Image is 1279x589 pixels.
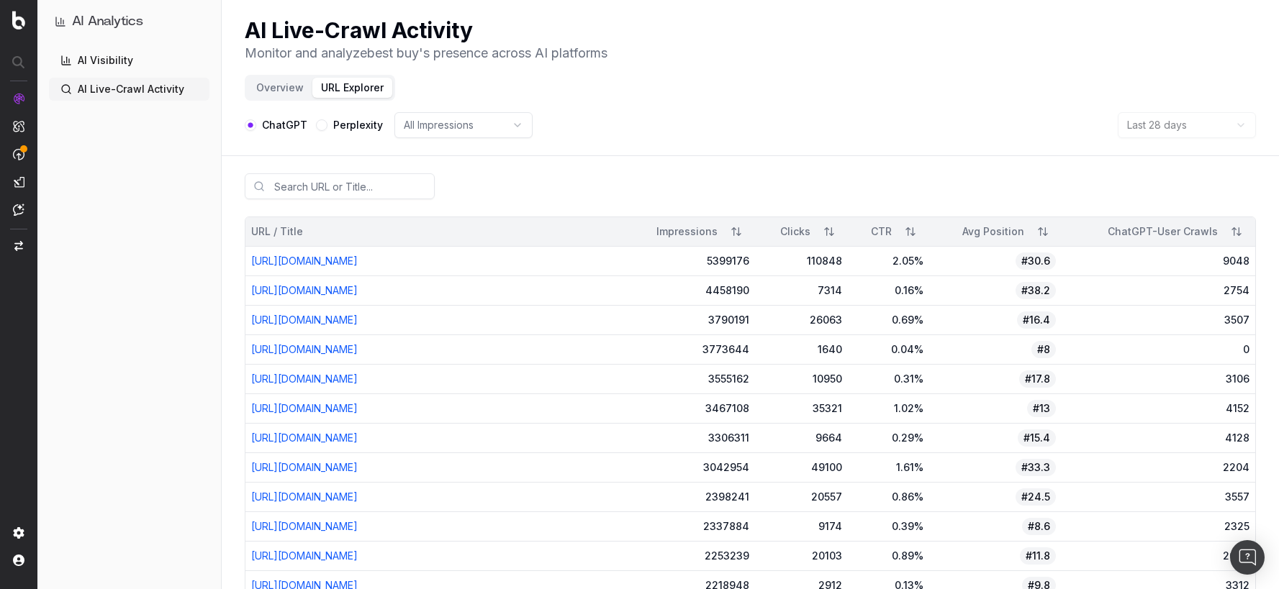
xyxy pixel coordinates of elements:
[251,284,358,296] a: [URL][DOMAIN_NAME]
[761,372,842,386] div: 10950
[13,148,24,160] img: Activation
[1067,313,1249,327] div: 3507
[761,519,842,534] div: 9174
[629,549,749,563] div: 2253239
[854,254,923,268] div: 2.05%
[251,314,358,326] a: [URL][DOMAIN_NAME]
[1019,370,1056,388] span: #17.8
[761,401,842,416] div: 35321
[629,283,749,298] div: 4458190
[854,372,923,386] div: 0.31%
[1027,400,1056,417] span: #13
[312,78,392,98] button: URL Explorer
[723,219,749,245] button: Sort
[1067,254,1249,268] div: 9048
[1017,311,1056,329] span: #16.4
[1067,431,1249,445] div: 4128
[761,283,842,298] div: 7314
[13,120,24,132] img: Intelligence
[13,527,24,539] img: Setting
[1067,519,1249,534] div: 2325
[1230,540,1265,575] div: Open Intercom Messenger
[13,176,24,188] img: Studio
[761,490,842,504] div: 20557
[49,78,209,101] a: AI Live-Crawl Activity
[854,283,923,298] div: 0.16%
[1067,460,1249,475] div: 2204
[251,490,358,503] a: [URL][DOMAIN_NAME]
[12,11,25,29] img: Botify logo
[854,401,923,416] div: 1.02%
[13,204,24,216] img: Assist
[13,554,24,566] img: My account
[251,461,358,473] a: [URL][DOMAIN_NAME]
[816,219,842,245] button: Sort
[629,372,749,386] div: 3555162
[1030,219,1056,245] button: Sort
[1067,549,1249,563] div: 2642
[245,173,435,199] input: Search URL or Title...
[761,224,810,239] div: Clicks
[629,254,749,268] div: 5399176
[1067,342,1249,357] div: 0
[14,241,23,251] img: Switch project
[1224,219,1249,245] button: Sort
[248,78,312,98] button: Overview
[1067,490,1249,504] div: 3557
[629,431,749,445] div: 3306311
[629,460,749,475] div: 3042954
[1020,547,1056,565] span: #11.8
[251,373,358,385] a: [URL][DOMAIN_NAME]
[251,224,618,239] div: URL / Title
[761,460,842,475] div: 49100
[854,460,923,475] div: 1.61%
[629,224,718,239] div: Impressions
[251,402,358,414] a: [URL][DOMAIN_NAME]
[1067,401,1249,416] div: 4152
[1016,282,1056,299] span: #38.2
[55,12,204,32] button: AI Analytics
[245,43,607,63] p: Monitor and analyze best buy 's presence across AI platforms
[251,432,358,444] a: [URL][DOMAIN_NAME]
[333,120,383,130] label: Perplexity
[49,49,209,72] a: AI Visibility
[251,343,358,355] a: [URL][DOMAIN_NAME]
[1018,429,1056,447] span: #15.4
[761,313,842,327] div: 26063
[1067,283,1249,298] div: 2754
[1016,252,1056,270] span: #30.6
[898,219,923,245] button: Sort
[245,17,607,43] h1: AI Live-Crawl Activity
[761,342,842,357] div: 1640
[629,490,749,504] div: 2398241
[761,431,842,445] div: 9664
[262,120,307,130] label: ChatGPT
[13,93,24,104] img: Analytics
[854,342,923,357] div: 0.04%
[251,549,358,562] a: [URL][DOMAIN_NAME]
[72,12,143,32] h1: AI Analytics
[1022,518,1056,535] span: #8.6
[1031,341,1056,358] span: #8
[629,401,749,416] div: 3467108
[251,520,358,532] a: [URL][DOMAIN_NAME]
[629,519,749,534] div: 2337884
[854,431,923,445] div: 0.29%
[251,255,358,267] a: [URL][DOMAIN_NAME]
[629,313,749,327] div: 3790191
[854,519,923,534] div: 0.39%
[854,490,923,504] div: 0.86%
[1016,488,1056,506] span: #24.5
[854,549,923,563] div: 0.89%
[629,342,749,357] div: 3773644
[761,549,842,563] div: 20103
[854,224,891,239] div: CTR
[1067,372,1249,386] div: 3106
[761,254,842,268] div: 110848
[1067,224,1218,239] div: ChatGPT-User Crawls
[935,224,1024,239] div: Avg Position
[854,313,923,327] div: 0.69%
[1016,459,1056,476] span: #33.3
